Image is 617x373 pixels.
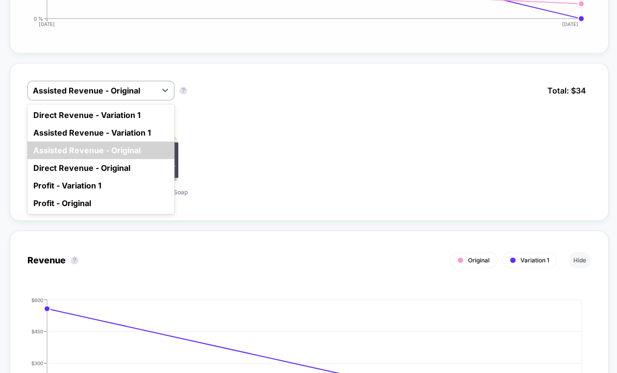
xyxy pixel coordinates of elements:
[520,256,549,264] span: Variation 1
[71,256,78,264] button: ?
[27,177,174,194] div: Profit - Variation 1
[543,81,591,100] span: Total: $ 34
[27,106,174,124] div: Direct Revenue - Variation 1
[179,87,187,94] button: ?
[31,297,43,303] tspan: $600
[34,15,43,21] tspan: 0 %
[27,194,174,212] div: Profit - Original
[27,159,174,177] div: Direct Revenue - Original
[39,21,55,27] tspan: [DATE]
[468,256,490,264] span: Original
[562,21,578,27] tspan: [DATE]
[27,124,174,141] div: Assisted Revenue - Variation 1
[568,252,591,268] button: Hide
[27,141,174,159] div: Assisted Revenue - Original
